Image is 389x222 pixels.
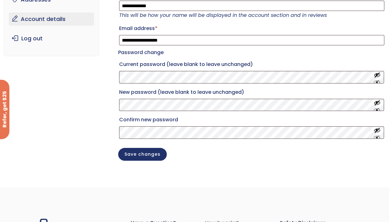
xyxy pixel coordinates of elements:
[9,32,94,45] a: Log out
[374,127,381,139] button: Show password
[374,99,381,111] button: Show password
[119,23,384,33] label: Email address
[9,13,94,26] a: Account details
[119,87,384,97] label: New password (leave blank to leave unchanged)
[118,148,167,161] button: Save changes
[119,59,384,69] label: Current password (leave blank to leave unchanged)
[374,71,381,83] button: Show password
[119,115,384,125] label: Confirm new password
[118,48,164,57] legend: Password change
[119,12,327,19] em: This will be how your name will be displayed in the account section and in reviews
